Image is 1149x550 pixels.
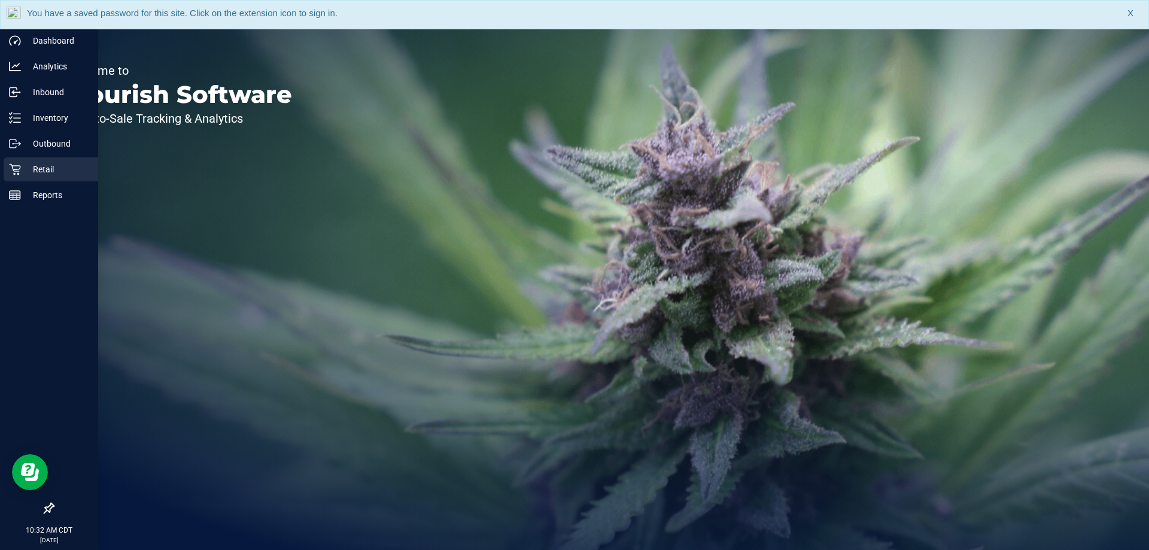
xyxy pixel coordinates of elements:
[65,83,292,107] p: Flourish Software
[65,113,292,124] p: Seed-to-Sale Tracking & Analytics
[21,188,93,202] p: Reports
[9,112,21,124] inline-svg: Inventory
[9,86,21,98] inline-svg: Inbound
[9,189,21,201] inline-svg: Reports
[65,65,292,77] p: Welcome to
[21,136,93,151] p: Outbound
[9,60,21,72] inline-svg: Analytics
[9,138,21,150] inline-svg: Outbound
[21,59,93,74] p: Analytics
[1127,7,1133,20] span: X
[9,35,21,47] inline-svg: Dashboard
[5,536,93,545] p: [DATE]
[21,85,93,99] p: Inbound
[27,8,338,18] span: You have a saved password for this site. Click on the extension icon to sign in.
[5,525,93,536] p: 10:32 AM CDT
[9,163,21,175] inline-svg: Retail
[12,454,48,490] iframe: Resource center
[21,34,93,48] p: Dashboard
[21,162,93,177] p: Retail
[21,111,93,125] p: Inventory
